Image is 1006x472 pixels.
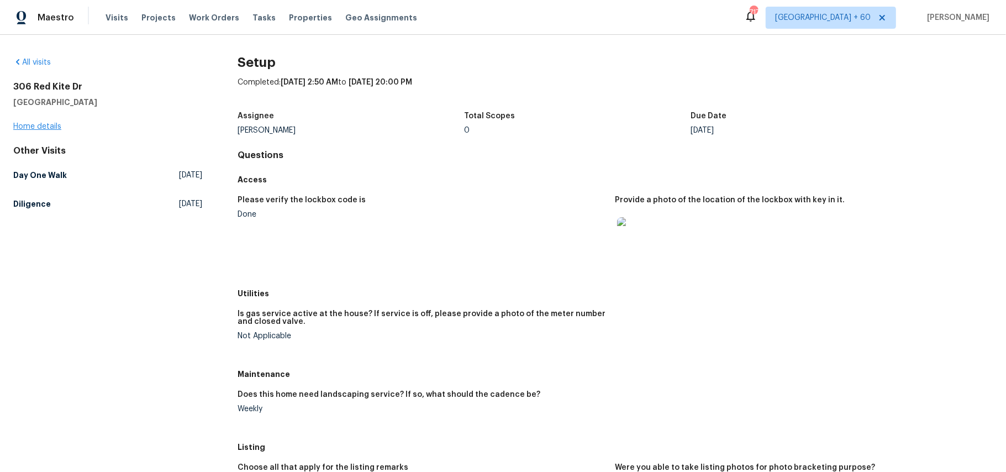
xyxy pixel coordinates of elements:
[691,127,917,134] div: [DATE]
[238,405,607,413] div: Weekly
[238,196,366,204] h5: Please verify the lockbox code is
[238,57,993,68] h2: Setup
[238,332,607,340] div: Not Applicable
[189,12,239,23] span: Work Orders
[179,198,202,209] span: [DATE]
[238,391,540,398] h5: Does this home need landscaping service? If so, what should the cadence be?
[615,196,845,204] h5: Provide a photo of the location of the lockbox with key in it.
[775,12,871,23] span: [GEOGRAPHIC_DATA] + 60
[238,310,607,326] h5: Is gas service active at the house? If service is off, please provide a photo of the meter number...
[691,112,726,120] h5: Due Date
[923,12,989,23] span: [PERSON_NAME]
[13,81,202,92] h2: 306 Red Kite Dr
[13,170,67,181] h5: Day One Walk
[13,123,61,130] a: Home details
[238,174,993,185] h5: Access
[464,112,515,120] h5: Total Scopes
[13,165,202,185] a: Day One Walk[DATE]
[13,198,51,209] h5: Diligence
[141,12,176,23] span: Projects
[179,170,202,181] span: [DATE]
[238,112,274,120] h5: Assignee
[106,12,128,23] span: Visits
[750,7,757,18] div: 717
[615,464,875,471] h5: Were you able to take listing photos for photo bracketing purpose?
[349,78,412,86] span: [DATE] 20:00 PM
[238,464,408,471] h5: Choose all that apply for the listing remarks
[289,12,332,23] span: Properties
[13,59,51,66] a: All visits
[238,288,993,299] h5: Utilities
[38,12,74,23] span: Maestro
[238,211,607,218] div: Done
[464,127,691,134] div: 0
[238,77,993,106] div: Completed: to
[13,97,202,108] h5: [GEOGRAPHIC_DATA]
[238,442,993,453] h5: Listing
[238,150,993,161] h4: Questions
[252,14,276,22] span: Tasks
[238,127,464,134] div: [PERSON_NAME]
[281,78,338,86] span: [DATE] 2:50 AM
[345,12,417,23] span: Geo Assignments
[13,194,202,214] a: Diligence[DATE]
[238,369,993,380] h5: Maintenance
[13,145,202,156] div: Other Visits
